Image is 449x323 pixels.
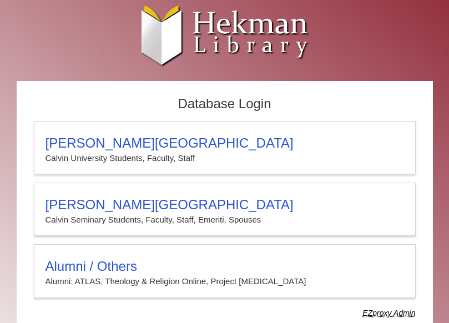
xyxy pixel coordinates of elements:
[34,183,416,236] a: [PERSON_NAME][GEOGRAPHIC_DATA]Calvin Seminary Students, Faculty, Staff, Emeriti, Spouses
[46,197,404,213] h3: [PERSON_NAME][GEOGRAPHIC_DATA]
[46,151,404,165] p: Calvin University Students, Faculty, Staff
[28,93,421,115] h2: Database Login
[34,121,416,174] a: [PERSON_NAME][GEOGRAPHIC_DATA]Calvin University Students, Faculty, Staff
[46,259,404,274] h3: Alumni / Others
[46,274,404,289] p: Alumni: ATLAS, Theology & Religion Online, Project [MEDICAL_DATA]
[46,213,404,227] p: Calvin Seminary Students, Faculty, Staff, Emeriti, Spouses
[46,135,404,151] h3: [PERSON_NAME][GEOGRAPHIC_DATA]
[362,309,415,317] dfn: Use Alumni login
[46,259,404,289] summary: Alumni / OthersAlumni: ATLAS, Theology & Religion Online, Project [MEDICAL_DATA]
